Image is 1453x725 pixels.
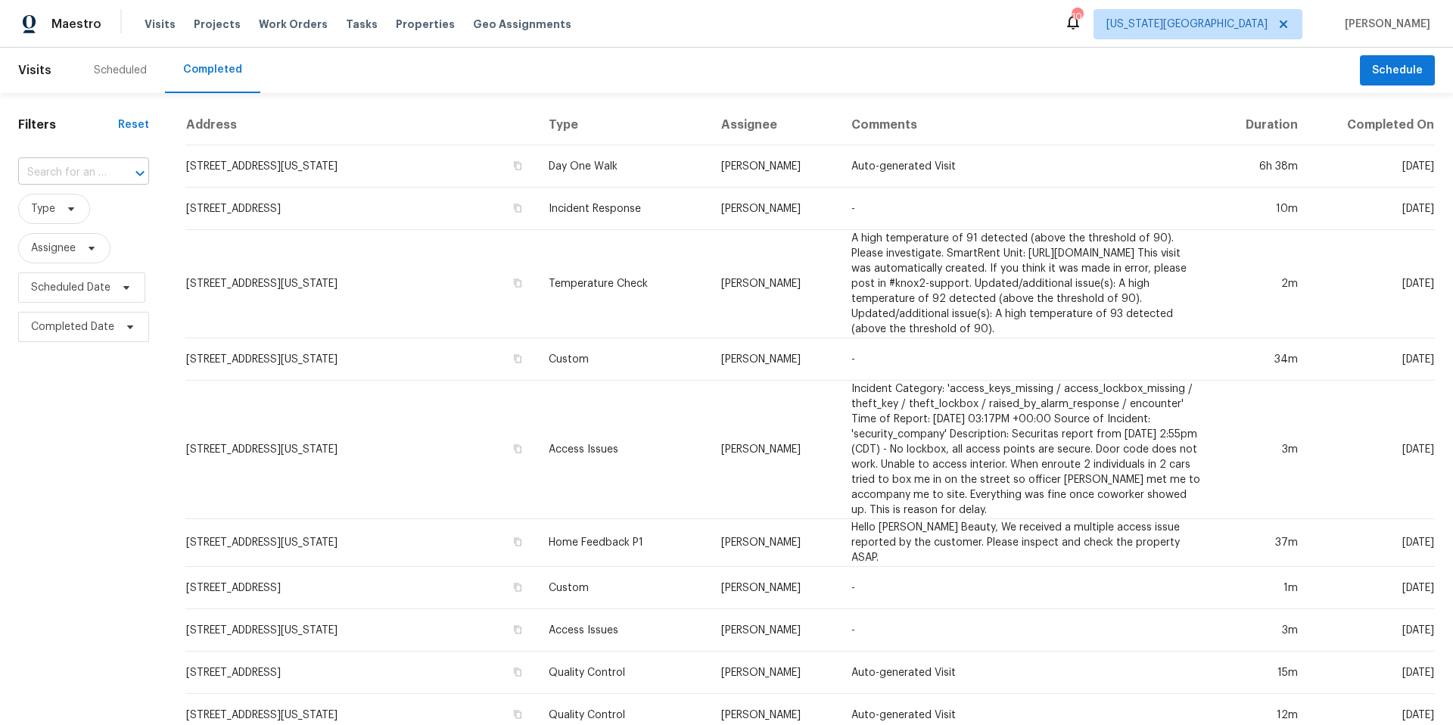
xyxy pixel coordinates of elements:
[537,188,709,230] td: Incident Response
[537,338,709,381] td: Custom
[709,338,839,381] td: [PERSON_NAME]
[1106,17,1268,32] span: [US_STATE][GEOGRAPHIC_DATA]
[1372,61,1423,80] span: Schedule
[709,567,839,609] td: [PERSON_NAME]
[1310,652,1435,694] td: [DATE]
[396,17,455,32] span: Properties
[1310,519,1435,567] td: [DATE]
[1214,652,1310,694] td: 15m
[709,105,839,145] th: Assignee
[473,17,571,32] span: Geo Assignments
[185,105,537,145] th: Address
[194,17,241,32] span: Projects
[185,567,537,609] td: [STREET_ADDRESS]
[1310,381,1435,519] td: [DATE]
[94,63,147,78] div: Scheduled
[183,62,242,77] div: Completed
[1310,567,1435,609] td: [DATE]
[537,230,709,338] td: Temperature Check
[1310,609,1435,652] td: [DATE]
[185,338,537,381] td: [STREET_ADDRESS][US_STATE]
[839,381,1214,519] td: Incident Category: 'access_keys_missing / access_lockbox_missing / theft_key / theft_lockbox / ra...
[511,623,524,636] button: Copy Address
[537,105,709,145] th: Type
[537,609,709,652] td: Access Issues
[709,609,839,652] td: [PERSON_NAME]
[1214,609,1310,652] td: 3m
[511,276,524,290] button: Copy Address
[185,652,537,694] td: [STREET_ADDRESS]
[709,652,839,694] td: [PERSON_NAME]
[839,567,1214,609] td: -
[537,652,709,694] td: Quality Control
[185,519,537,567] td: [STREET_ADDRESS][US_STATE]
[185,145,537,188] td: [STREET_ADDRESS][US_STATE]
[1214,105,1310,145] th: Duration
[1310,188,1435,230] td: [DATE]
[839,188,1214,230] td: -
[511,665,524,679] button: Copy Address
[31,201,55,216] span: Type
[18,117,118,132] h1: Filters
[118,117,149,132] div: Reset
[1072,9,1082,24] div: 10
[839,338,1214,381] td: -
[1310,230,1435,338] td: [DATE]
[511,708,524,721] button: Copy Address
[18,161,107,185] input: Search for an address...
[1339,17,1430,32] span: [PERSON_NAME]
[1214,567,1310,609] td: 1m
[537,519,709,567] td: Home Feedback P1
[511,535,524,549] button: Copy Address
[31,241,76,256] span: Assignee
[31,280,110,295] span: Scheduled Date
[537,381,709,519] td: Access Issues
[709,381,839,519] td: [PERSON_NAME]
[185,609,537,652] td: [STREET_ADDRESS][US_STATE]
[1310,105,1435,145] th: Completed On
[185,381,537,519] td: [STREET_ADDRESS][US_STATE]
[537,567,709,609] td: Custom
[259,17,328,32] span: Work Orders
[511,580,524,594] button: Copy Address
[839,609,1214,652] td: -
[1310,338,1435,381] td: [DATE]
[51,17,101,32] span: Maestro
[18,54,51,87] span: Visits
[1214,188,1310,230] td: 10m
[185,230,537,338] td: [STREET_ADDRESS][US_STATE]
[145,17,176,32] span: Visits
[1310,145,1435,188] td: [DATE]
[1214,145,1310,188] td: 6h 38m
[1214,338,1310,381] td: 34m
[1214,230,1310,338] td: 2m
[511,159,524,173] button: Copy Address
[1214,519,1310,567] td: 37m
[709,188,839,230] td: [PERSON_NAME]
[709,519,839,567] td: [PERSON_NAME]
[1360,55,1435,86] button: Schedule
[511,201,524,215] button: Copy Address
[709,145,839,188] td: [PERSON_NAME]
[511,352,524,366] button: Copy Address
[839,519,1214,567] td: Hello [PERSON_NAME] Beauty, We received a multiple access issue reported by the customer. Please ...
[709,230,839,338] td: [PERSON_NAME]
[185,188,537,230] td: [STREET_ADDRESS]
[346,19,378,30] span: Tasks
[31,319,114,334] span: Completed Date
[839,105,1214,145] th: Comments
[537,145,709,188] td: Day One Walk
[839,230,1214,338] td: A high temperature of 91 detected (above the threshold of 90). Please investigate. SmartRent Unit...
[1214,381,1310,519] td: 3m
[511,442,524,456] button: Copy Address
[839,652,1214,694] td: Auto-generated Visit
[839,145,1214,188] td: Auto-generated Visit
[129,163,151,184] button: Open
